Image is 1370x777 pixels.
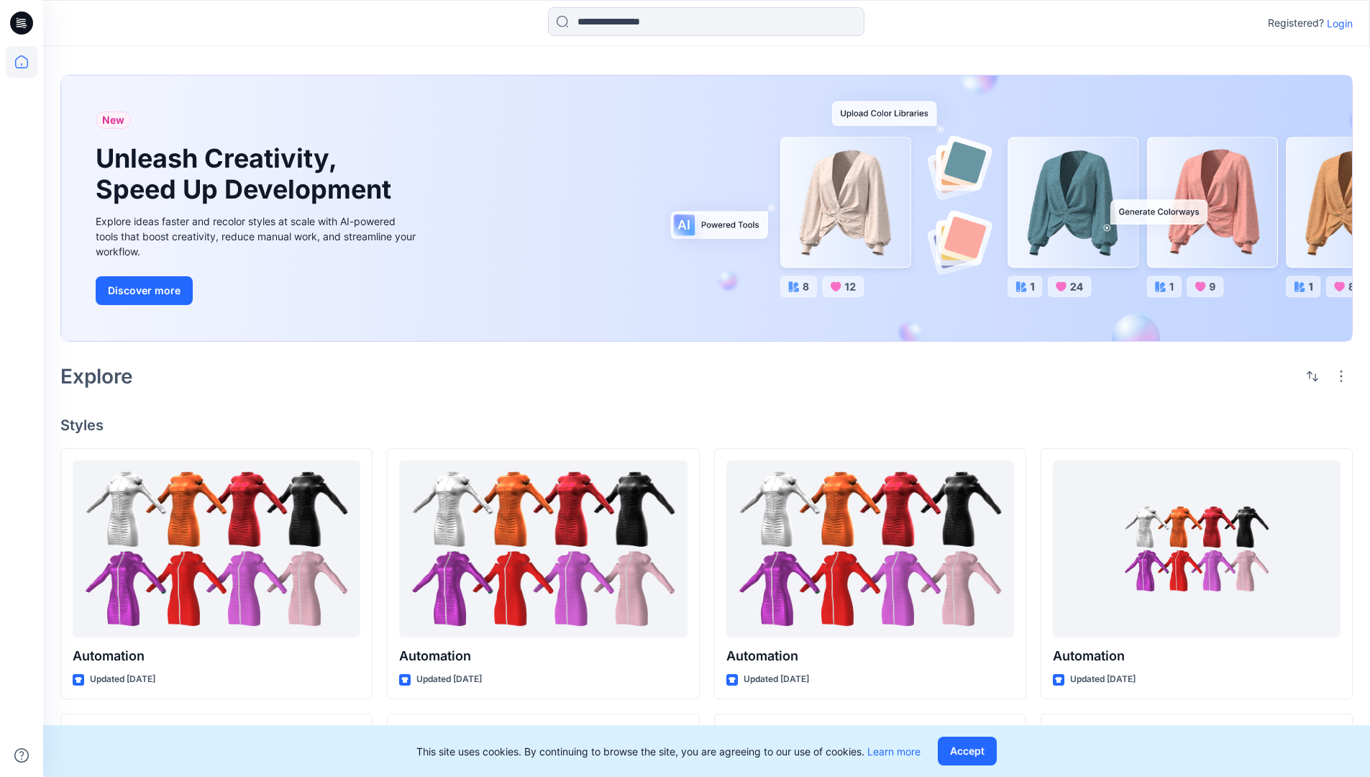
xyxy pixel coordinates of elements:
[726,460,1014,638] a: Automation
[399,460,687,638] a: Automation
[102,112,124,129] span: New
[96,214,419,259] div: Explore ideas faster and recolor styles at scale with AI-powered tools that boost creativity, red...
[73,460,360,638] a: Automation
[60,365,133,388] h2: Explore
[1053,460,1341,638] a: Automation
[96,276,193,305] button: Discover more
[1327,16,1353,31] p: Login
[1268,14,1324,32] p: Registered?
[1070,672,1136,687] p: Updated [DATE]
[1053,646,1341,666] p: Automation
[416,672,482,687] p: Updated [DATE]
[744,672,809,687] p: Updated [DATE]
[399,646,687,666] p: Automation
[96,276,419,305] a: Discover more
[96,143,398,205] h1: Unleash Creativity, Speed Up Development
[938,737,997,765] button: Accept
[416,744,921,759] p: This site uses cookies. By continuing to browse the site, you are agreeing to our use of cookies.
[73,646,360,666] p: Automation
[726,646,1014,666] p: Automation
[867,745,921,758] a: Learn more
[60,417,1353,434] h4: Styles
[90,672,155,687] p: Updated [DATE]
